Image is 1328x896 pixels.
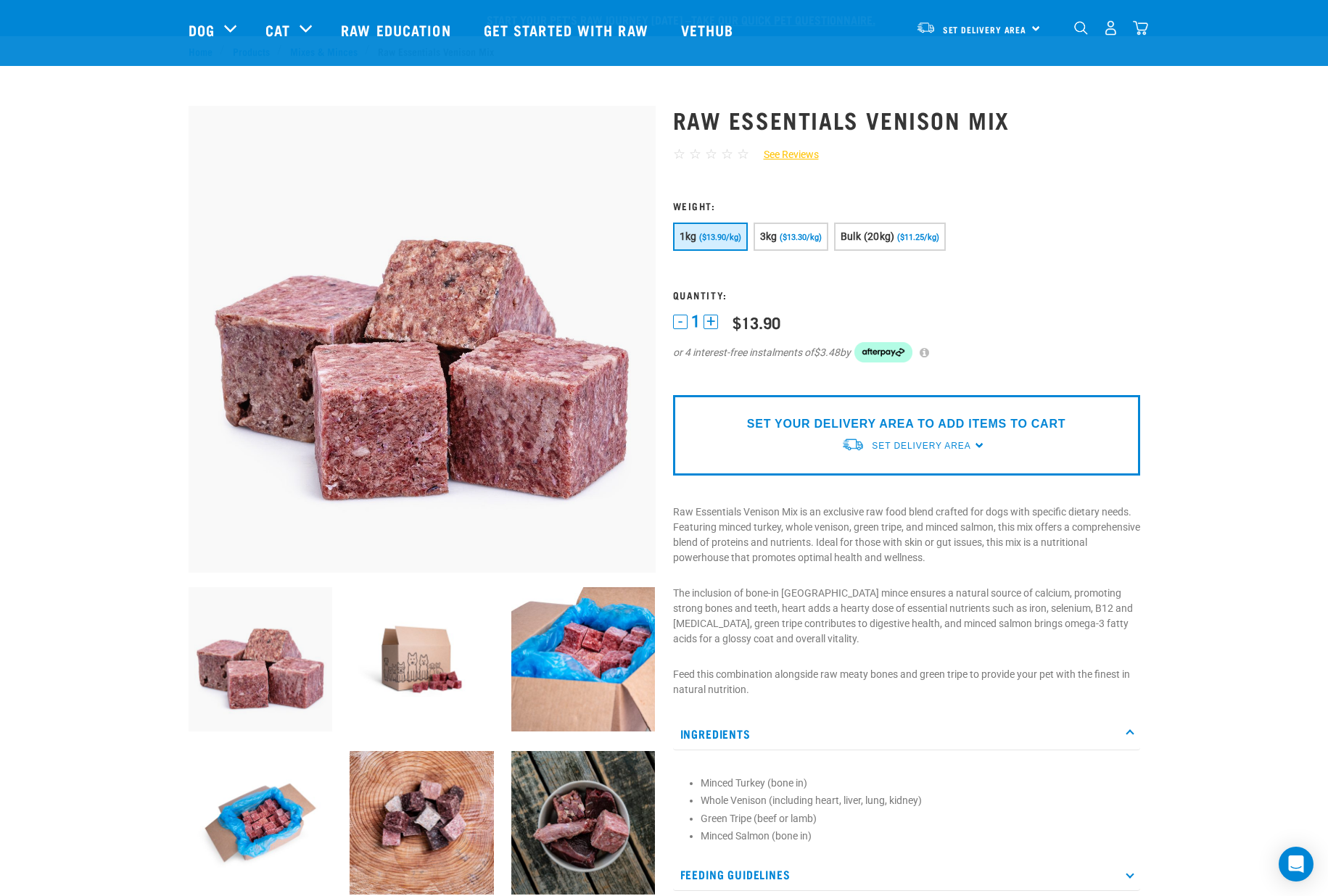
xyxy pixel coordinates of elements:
[701,811,1133,826] li: Green Tripe (beef or lamb)
[189,751,333,895] img: Raw Essentials Bulk 10kg Raw Dog Food Box
[673,505,1140,565] p: Raw Essentials Venison Mix is an exclusive raw food blend crafted for dogs with specific dietary ...
[701,829,1133,844] li: Minced Salmon (bone in)
[841,231,895,242] span: Bulk (20kg)
[673,289,1140,300] h3: Quantity:
[673,586,1140,647] p: The inclusion of bone-in [GEOGRAPHIC_DATA] mince ensures a natural source of calcium, promoting s...
[189,106,656,573] img: 1113 RE Venison Mix 01
[469,1,667,59] a: Get started with Raw
[897,233,939,242] span: ($11.25/kg)
[265,19,290,41] a: Cat
[667,1,752,59] a: Vethub
[754,223,828,251] button: 3kg ($13.30/kg)
[673,315,688,329] button: -
[189,587,333,731] img: 1113 RE Venison Mix 01
[511,751,656,895] img: THK Wallaby Fillet Chicken Neck TH
[699,233,741,242] span: ($13.90/kg)
[189,19,215,41] a: Dog
[737,146,749,162] span: ☆
[733,313,780,331] div: $13.90
[721,146,733,162] span: ☆
[691,314,700,329] span: 1
[701,776,1133,791] li: Minced Turkey (bone in)
[841,437,865,452] img: van-moving.png
[916,21,936,34] img: van-moving.png
[673,146,685,162] span: ☆
[780,233,822,242] span: ($13.30/kg)
[326,1,469,59] a: Raw Education
[705,146,717,162] span: ☆
[673,718,1140,750] p: Ingredients
[814,345,840,360] span: $3.48
[673,342,1140,362] div: or 4 interest-free instalments of by
[1133,20,1148,36] img: home-icon@2x.png
[872,441,970,451] span: Set Delivery Area
[749,147,819,162] a: See Reviews
[673,200,1140,211] h3: Weight:
[943,27,1027,32] span: Set Delivery Area
[1074,21,1088,35] img: home-icon-1@2x.png
[747,415,1065,433] p: SET YOUR DELIVERY AREA TO ADD ITEMS TO CART
[350,751,494,895] img: Lamb Salmon Duck Possum Heart Mixes
[673,223,748,251] button: 1kg ($13.90/kg)
[673,107,1140,133] h1: Raw Essentials Venison Mix
[673,667,1140,697] p: Feed this combination alongside raw meaty bones and green tripe to provide your pet with the fine...
[704,315,718,329] button: +
[760,231,778,242] span: 3kg
[511,587,656,731] img: Raw Essentials 2024 July2597
[689,146,701,162] span: ☆
[834,223,946,251] button: Bulk (20kg) ($11.25/kg)
[350,587,494,731] img: Raw Essentials Bulk 10kg Raw Dog Food Box Exterior Design
[1279,847,1313,882] div: Open Intercom Messenger
[701,793,1133,808] li: Whole Venison (including heart, liver, lung, kidney)
[854,342,912,362] img: Afterpay
[680,231,697,242] span: 1kg
[1103,20,1118,36] img: user.png
[673,858,1140,891] p: Feeding Guidelines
